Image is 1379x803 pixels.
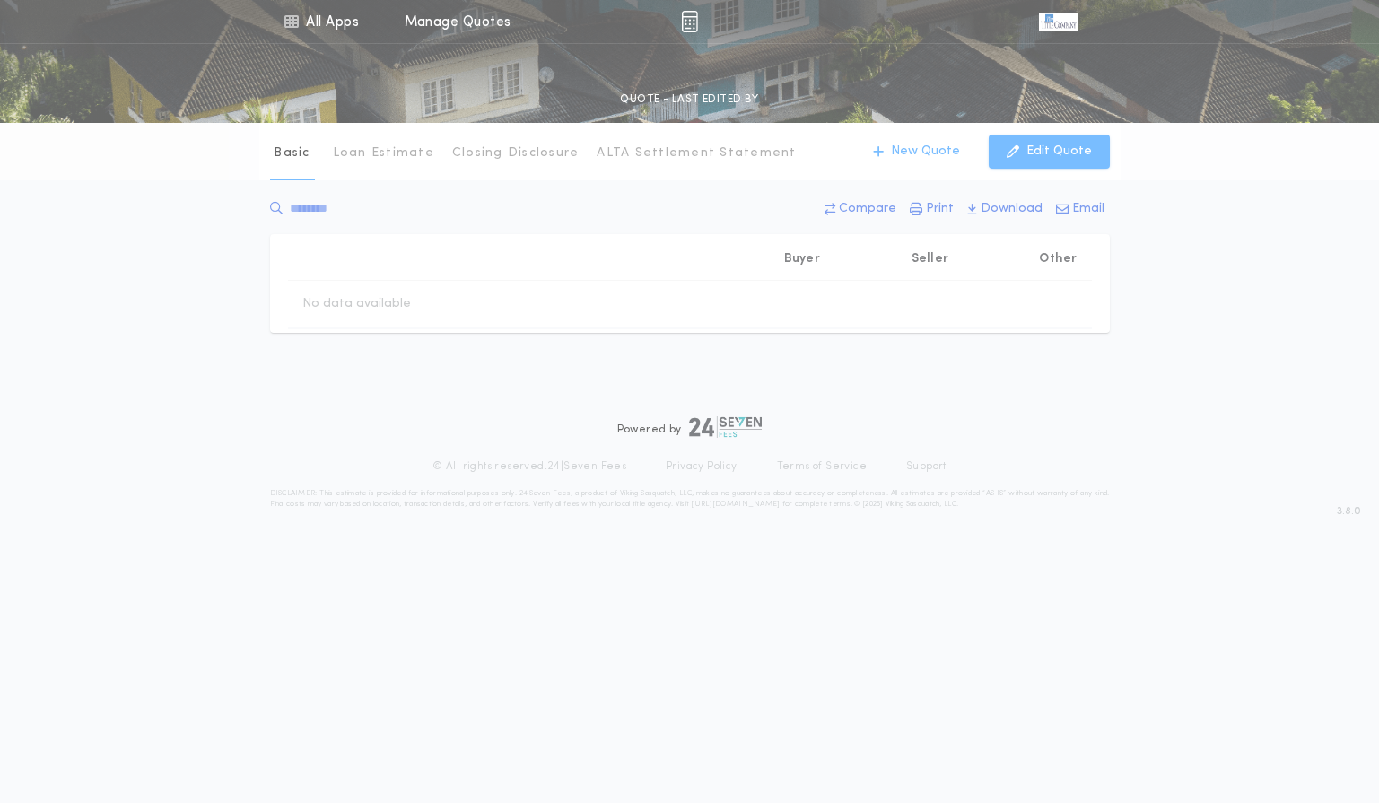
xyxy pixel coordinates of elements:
p: Download [981,200,1043,218]
a: [URL][DOMAIN_NAME] [691,501,780,508]
span: 3.8.0 [1337,503,1361,519]
p: Loan Estimate [333,144,434,162]
p: New Quote [891,143,960,161]
button: Download [962,193,1048,225]
p: Other [1039,250,1077,268]
button: Email [1051,193,1110,225]
p: © All rights reserved. 24|Seven Fees [432,459,626,474]
button: Compare [819,193,902,225]
button: New Quote [855,135,978,169]
img: vs-icon [1039,13,1077,31]
p: Basic [274,144,310,162]
button: Print [904,193,959,225]
a: Privacy Policy [666,459,738,474]
p: Seller [912,250,949,268]
button: Edit Quote [989,135,1110,169]
p: QUOTE - LAST EDITED BY [620,91,758,109]
td: No data available [288,281,425,327]
p: Closing Disclosure [452,144,580,162]
p: Compare [839,200,896,218]
p: Buyer [784,250,820,268]
div: Powered by [617,416,763,438]
a: Support [906,459,947,474]
p: ALTA Settlement Statement [597,144,796,162]
p: DISCLAIMER: This estimate is provided for informational purposes only. 24|Seven Fees, a product o... [270,488,1110,510]
p: Email [1072,200,1104,218]
p: Print [926,200,954,218]
p: Edit Quote [1026,143,1092,161]
img: logo [689,416,763,438]
img: img [681,11,698,32]
a: Terms of Service [777,459,867,474]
